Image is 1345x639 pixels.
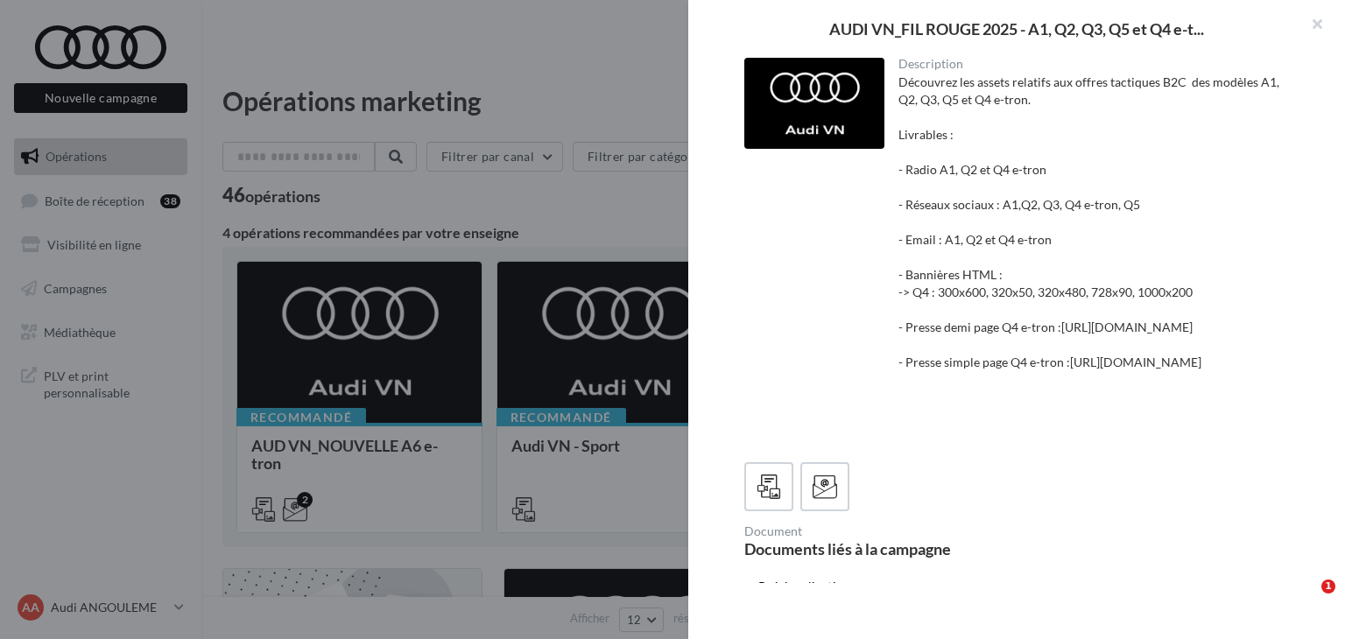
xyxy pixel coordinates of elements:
div: Découvrez les assets relatifs aux offres tactiques B2C des modèles A1, Q2, Q3, Q5 et Q4 e-tron. L... [898,74,1290,441]
a: [URL][DOMAIN_NAME] [1061,319,1193,334]
div: Description [898,58,1290,70]
div: Document [744,525,1017,537]
div: Documents liés à la campagne [744,541,1017,557]
span: 1 [1321,579,1335,593]
a: [URL][DOMAIN_NAME] [1070,355,1201,369]
iframe: Intercom live chat [1285,579,1327,621]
